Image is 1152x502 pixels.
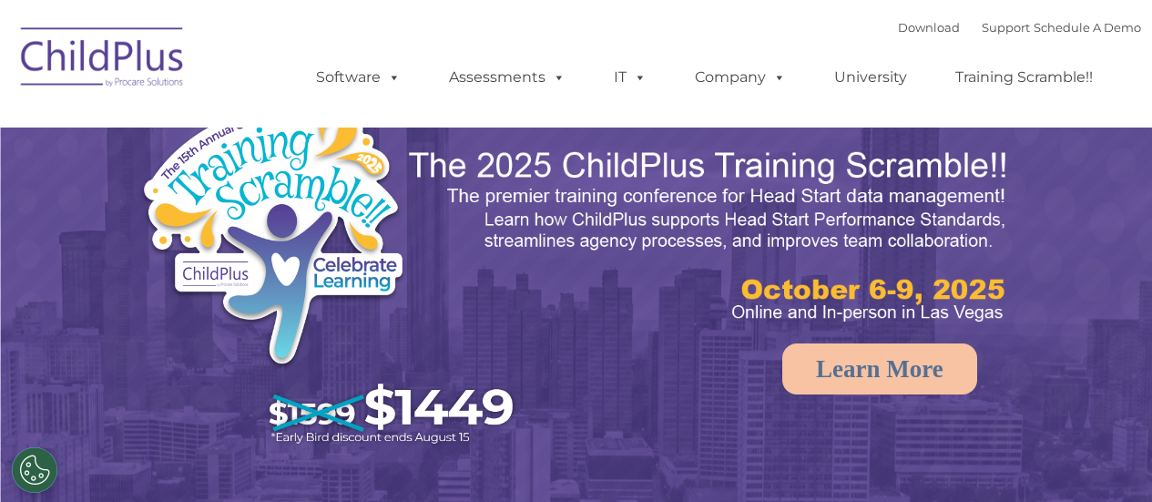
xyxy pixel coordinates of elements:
[596,59,665,96] a: IT
[982,20,1030,35] a: Support
[782,343,977,394] a: Learn More
[816,59,925,96] a: University
[431,59,584,96] a: Assessments
[677,59,804,96] a: Company
[12,15,194,106] img: ChildPlus by Procare Solutions
[898,20,960,35] a: Download
[898,20,1141,35] font: |
[937,59,1111,96] a: Training Scramble!!
[12,447,57,493] button: Cookies Settings
[1034,20,1141,35] a: Schedule A Demo
[298,59,419,96] a: Software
